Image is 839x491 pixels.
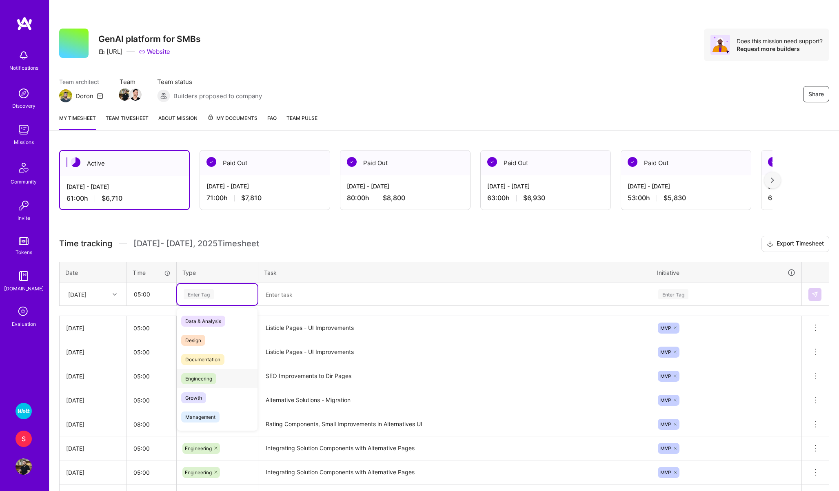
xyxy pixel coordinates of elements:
img: discovery [16,85,32,102]
a: Wolt - Fintech: Payments Expansion Team [13,403,34,419]
span: Engineering [181,373,216,384]
div: Doron [75,92,93,100]
span: Builders proposed to company [173,92,262,100]
div: [DATE] [66,348,120,356]
div: Time [133,268,171,277]
img: tokens [19,237,29,245]
textarea: Integrating Solution Components with Alternative Pages [259,461,650,484]
th: Type [177,262,258,283]
img: Paid Out [347,157,357,167]
a: My Documents [207,114,257,130]
span: Design [181,335,205,346]
img: Community [14,158,33,177]
textarea: Integrating Solution Components with Alternative Pages [259,437,650,460]
div: [URL] [98,47,122,56]
button: Export Timesheet [761,236,829,252]
span: [DATE] - [DATE] , 2025 Timesheet [133,239,259,249]
input: HH:MM [127,462,176,483]
div: Initiative [657,268,796,277]
span: Team architect [59,77,103,86]
input: HH:MM [127,365,176,387]
img: teamwork [16,122,32,138]
img: Paid Out [487,157,497,167]
th: Date [60,262,127,283]
input: HH:MM [127,317,176,339]
input: HH:MM [127,414,176,435]
span: My Documents [207,114,257,123]
div: [DATE] [66,468,120,477]
div: 80:00 h [347,194,464,202]
span: MVP [660,349,671,355]
div: Missions [14,138,34,146]
input: HH:MM [127,341,176,363]
span: Engineering [185,445,212,451]
img: logo [16,16,33,31]
div: [DATE] [66,420,120,429]
div: Tokens [16,248,32,257]
span: Documentation [181,354,224,365]
div: [DATE] - [DATE] [67,182,182,191]
span: $8,800 [383,194,405,202]
span: Engineering [185,469,212,476]
div: Enter Tag [658,288,688,301]
span: MVP [660,373,671,379]
div: Paid Out [621,150,751,175]
div: Active [60,151,189,176]
img: Avatar [710,35,730,55]
input: HH:MM [127,438,176,459]
span: Team [120,77,141,86]
img: Active [71,157,80,167]
div: 61:00 h [67,194,182,203]
a: S [13,431,34,447]
span: MVP [660,421,671,427]
a: Team Member Avatar [120,88,130,102]
div: [DATE] [68,290,87,299]
div: Paid Out [481,150,610,175]
textarea: Listicle Pages - UI Improvements [259,317,650,339]
img: right [771,177,774,183]
span: MVP [660,469,671,476]
div: 53:00 h [628,194,744,202]
div: Notifications [9,64,38,72]
span: Growth [181,392,206,403]
div: [DATE] [66,324,120,332]
th: Task [258,262,651,283]
img: Wolt - Fintech: Payments Expansion Team [16,403,32,419]
span: $6,710 [102,194,122,203]
img: Submit [812,291,818,298]
img: Builders proposed to company [157,89,170,102]
div: [DATE] - [DATE] [206,182,323,190]
a: User Avatar [13,458,34,475]
div: [DOMAIN_NAME] [4,284,44,293]
i: icon Mail [97,93,103,99]
div: [DATE] [66,396,120,405]
span: Team Pulse [286,115,317,121]
div: Enter Tag [184,288,214,301]
a: Team timesheet [106,114,149,130]
span: $6,930 [523,194,545,202]
span: Team status [157,77,262,86]
span: MVP [660,397,671,403]
textarea: Alternative Solutions - Migration [259,389,650,411]
div: Community [11,177,37,186]
h3: GenAI platform for SMBs [98,34,201,44]
img: Invite [16,197,32,214]
div: Discovery [12,102,36,110]
input: HH:MM [127,389,176,411]
img: Team Member Avatar [129,88,142,101]
img: Paid Out [206,157,216,167]
div: [DATE] - [DATE] [487,182,604,190]
i: icon Download [767,240,773,248]
a: FAQ [267,114,277,130]
div: Evaluation [12,320,36,328]
textarea: Rating Components, Small Improvements in Alternatives UI [259,413,650,436]
button: Share [803,86,829,102]
img: Paid Out [768,157,778,167]
span: Management [181,411,220,422]
div: 71:00 h [206,194,323,202]
span: Data & Analysis [181,316,225,327]
img: Team Member Avatar [119,88,131,101]
img: bell [16,47,32,64]
span: $5,830 [664,194,686,202]
i: icon Chevron [113,292,117,296]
